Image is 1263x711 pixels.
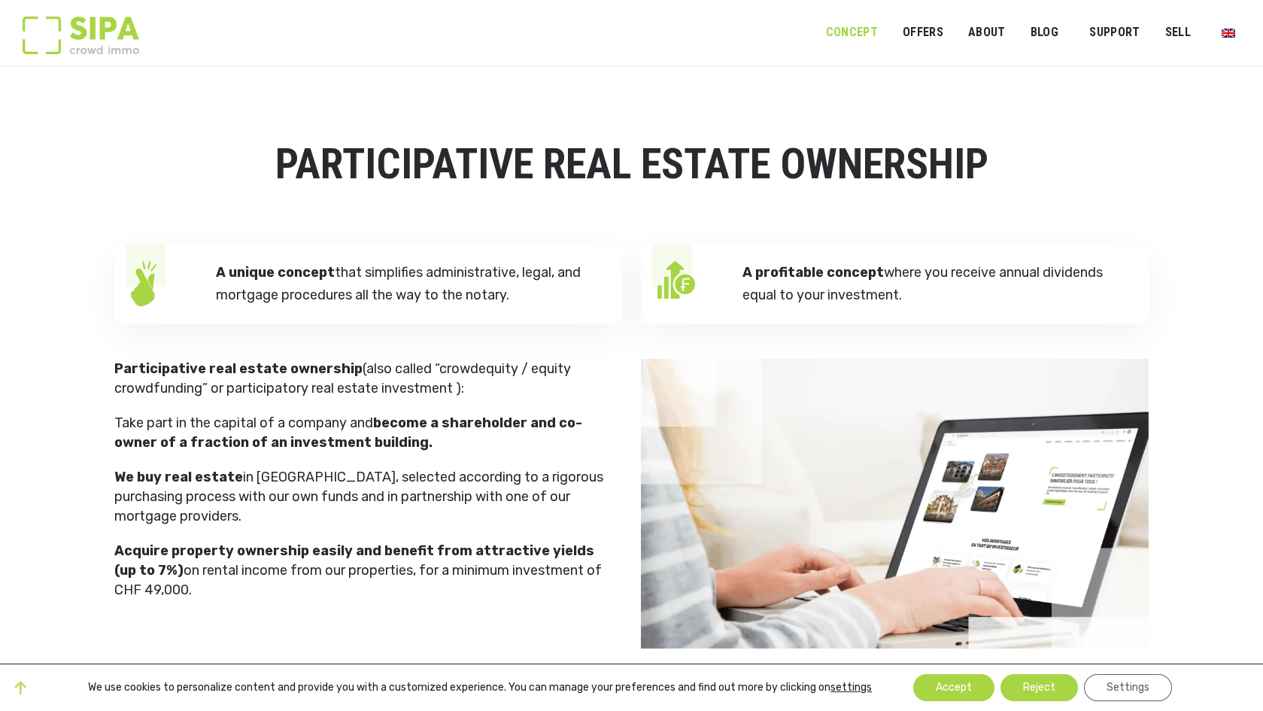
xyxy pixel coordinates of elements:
[88,681,872,694] p: We use cookies to personalize content and provide you with a customized experience. You can manag...
[742,261,1132,307] p: where you receive annual dividends equal to your investment.
[826,14,1240,51] nav: Primary menu
[114,413,608,452] p: Take part in the capital of a company and
[114,542,594,579] strong: Acquire property ownership easily and benefit from attractive yields (up to 7%)
[1000,674,1078,701] button: Reject
[1084,674,1172,701] button: Settings
[114,359,608,398] p: (also called “crowdequity / equity crowdfunding” or participatory real estate investment ):
[958,16,1016,50] a: ABOUT
[893,16,953,50] a: OFFERS
[114,467,608,526] p: in [GEOGRAPHIC_DATA], selected according to a rigorous purchasing process with our own funds and ...
[114,469,243,485] strong: We buy real estate
[114,415,582,451] strong: become a shareholder and co-owner of a fraction of an investment building.
[1212,18,1245,47] a: Switch to
[114,360,363,377] strong: Participative real estate ownership
[641,359,1149,649] img: concept-banner
[1021,16,1069,50] a: Blog
[23,17,139,54] img: Logo
[1155,16,1201,50] a: Sell
[216,261,606,307] p: that simplifies administrative, legal, and mortgage procedures all the way to the notary.
[830,681,872,694] button: settings
[1222,29,1235,38] img: English
[114,541,608,600] p: on rental income from our properties, for a minimum investment of CHF 49,000.
[913,674,994,701] button: Accept
[114,141,1149,188] h1: PARTICIPATIVE REAL ESTATE OWNERSHIP
[742,264,884,281] strong: A profitable concept
[216,264,335,281] strong: A unique concept
[1079,16,1149,50] a: Support
[816,16,888,50] a: Concept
